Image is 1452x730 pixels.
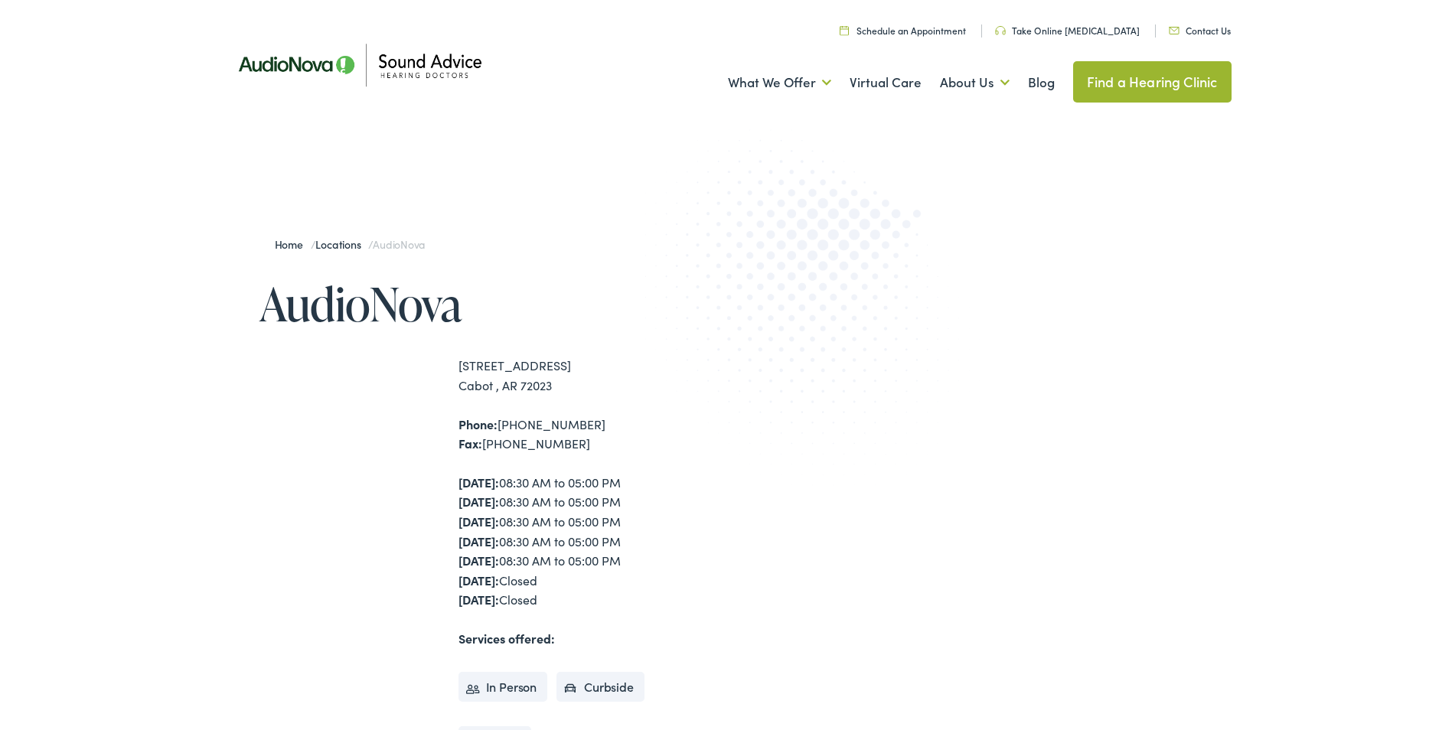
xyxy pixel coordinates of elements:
h1: AudioNova [259,279,726,329]
span: AudioNova [373,236,425,252]
a: Take Online [MEDICAL_DATA] [995,24,1140,37]
img: Icon representing mail communication in a unique green color, indicative of contact or communicat... [1169,27,1180,34]
img: Headphone icon in a unique green color, suggesting audio-related services or features. [995,26,1006,35]
a: About Us [940,54,1010,111]
strong: Fax: [458,435,482,451]
strong: [DATE]: [458,474,499,490]
a: Schedule an Appointment [840,24,966,37]
strong: [DATE]: [458,493,499,510]
a: Find a Hearing Clinic [1073,61,1232,103]
div: [PHONE_NUMBER] [PHONE_NUMBER] [458,415,726,454]
img: Calendar icon in a unique green color, symbolizing scheduling or date-related features. [840,25,849,35]
a: Blog [1028,54,1055,111]
div: 08:30 AM to 05:00 PM 08:30 AM to 05:00 PM 08:30 AM to 05:00 PM 08:30 AM to 05:00 PM 08:30 AM to 0... [458,473,726,610]
strong: [DATE]: [458,533,499,549]
strong: [DATE]: [458,572,499,588]
span: / / [275,236,426,252]
a: Contact Us [1169,24,1231,37]
a: What We Offer [728,54,831,111]
strong: Services offered: [458,630,555,647]
a: Home [275,236,311,252]
div: [STREET_ADDRESS] Cabot , AR 72023 [458,356,726,395]
strong: Phone: [458,416,498,432]
li: In Person [458,672,548,702]
strong: [DATE]: [458,591,499,608]
a: Virtual Care [850,54,922,111]
li: Curbside [556,672,644,702]
strong: [DATE]: [458,513,499,530]
a: Locations [315,236,368,252]
strong: [DATE]: [458,552,499,569]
